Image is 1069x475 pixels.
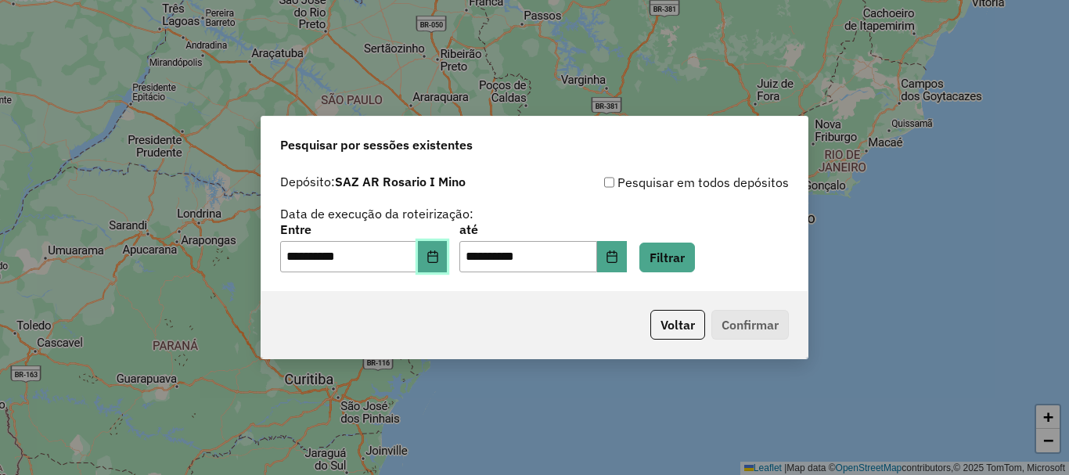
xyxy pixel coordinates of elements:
[280,135,473,154] span: Pesquisar por sessões existentes
[650,310,705,340] button: Voltar
[335,174,466,189] strong: SAZ AR Rosario I Mino
[639,243,695,272] button: Filtrar
[459,220,626,239] label: até
[597,241,627,272] button: Choose Date
[280,204,473,223] label: Data de execução da roteirização:
[280,172,466,191] label: Depósito:
[280,220,447,239] label: Entre
[418,241,448,272] button: Choose Date
[534,173,789,192] div: Pesquisar em todos depósitos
